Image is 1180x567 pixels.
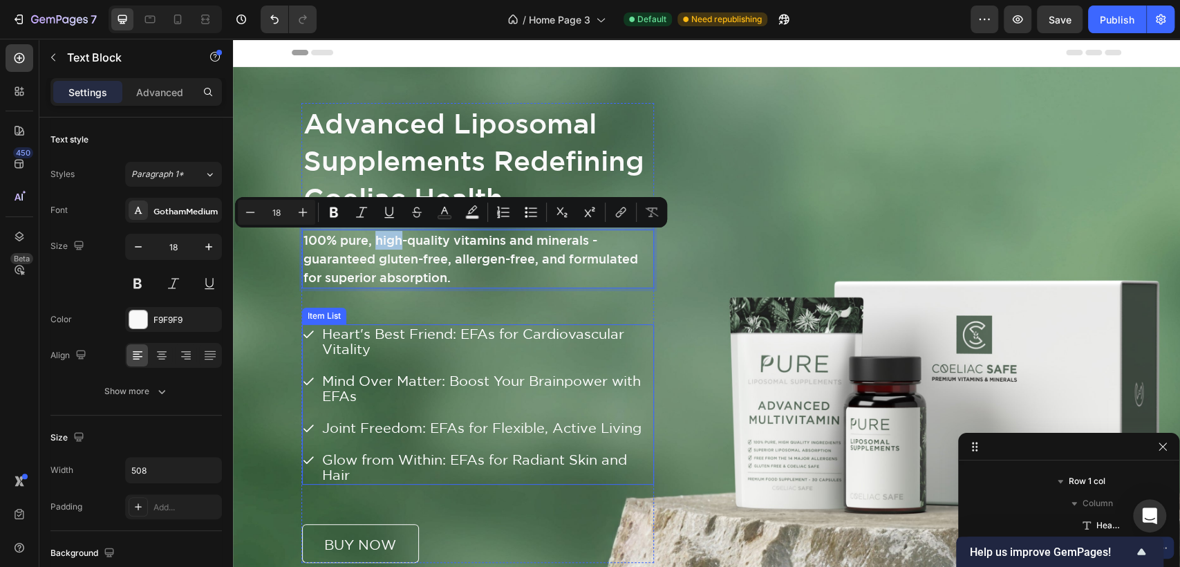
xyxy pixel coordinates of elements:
p: Text Block [67,49,185,66]
div: Add... [153,501,218,514]
div: Styles [50,168,75,180]
span: Home Page 3 [529,12,590,27]
div: Beta [10,253,33,264]
div: Publish [1100,12,1134,27]
div: Padding [50,501,82,513]
div: 450 [13,147,33,158]
button: Publish [1088,6,1146,33]
button: Paragraph 1* [125,162,222,187]
input: Auto [126,458,221,483]
span: Heading [1096,519,1121,532]
div: Undo/Redo [261,6,317,33]
p: 7 [91,11,97,28]
span: Need republishing [691,13,762,26]
div: Size [50,429,87,447]
p: Advanced [136,85,183,100]
div: Color [50,313,72,326]
div: Size [50,237,87,256]
div: F9F9F9 [153,314,218,326]
iframe: Design area [233,39,1180,567]
div: Width [50,464,73,476]
span: Column [1083,496,1113,510]
button: 7 [6,6,103,33]
button: Save [1037,6,1083,33]
span: Row 1 col [1069,474,1105,488]
span: Save [1049,14,1071,26]
span: Default [637,13,666,26]
p: Settings [68,85,107,100]
button: Show more [50,379,222,404]
div: GothamMedium [153,205,218,217]
div: Open Intercom Messenger [1133,499,1166,532]
div: Text style [50,133,88,146]
div: Show more [104,384,169,398]
span: Help us improve GemPages! [970,546,1133,559]
div: Font [50,204,68,216]
div: Background [50,544,118,563]
span: / [523,12,526,27]
div: Align [50,346,89,365]
button: Show survey - Help us improve GemPages! [970,543,1150,560]
div: Editor contextual toolbar [235,197,667,227]
span: Paragraph 1* [131,168,184,180]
